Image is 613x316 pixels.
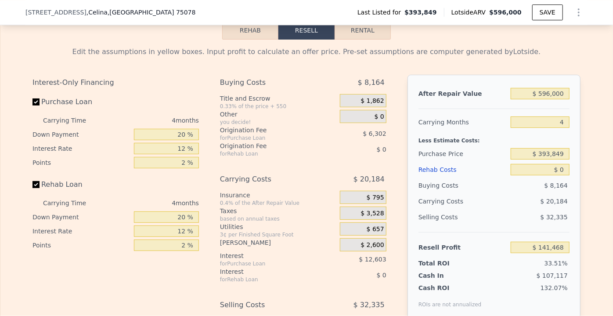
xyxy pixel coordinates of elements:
div: Insurance [220,191,336,200]
div: Interest [220,267,318,276]
span: $ 32,335 [353,297,385,313]
div: Interest [220,251,318,260]
span: $596,000 [489,9,522,16]
div: Taxes [220,207,336,215]
div: Rehab Costs [418,162,507,178]
button: Rental [335,21,391,40]
input: Rehab Loan [32,181,40,188]
div: Buying Costs [418,178,507,193]
span: [STREET_ADDRESS] [25,8,87,17]
span: $393,849 [404,8,437,17]
span: $ 0 [377,146,386,153]
div: for Rehab Loan [220,276,318,283]
span: , Celina [87,8,196,17]
div: for Rehab Loan [220,150,318,157]
div: Less Estimate Costs: [418,130,570,146]
span: $ 12,603 [359,256,386,263]
div: Origination Fee [220,126,318,134]
span: $ 0 [377,272,386,279]
span: $ 8,164 [544,182,568,189]
div: Carrying Costs [220,171,318,187]
div: Cash ROI [418,283,482,292]
span: $ 1,862 [361,97,384,105]
div: Interest Rate [32,142,130,156]
span: $ 20,184 [541,198,568,205]
div: 4 months [104,113,199,127]
div: Title and Escrow [220,94,336,103]
div: 0.33% of the price + 550 [220,103,336,110]
span: 132.07% [541,284,568,291]
span: Lotside ARV [451,8,489,17]
div: 0.4% of the After Repair Value [220,200,336,207]
button: Resell [278,21,335,40]
span: $ 2,600 [361,241,384,249]
div: Down Payment [32,127,130,142]
div: Carrying Costs [418,193,473,209]
span: $ 107,117 [537,272,568,279]
div: you decide! [220,119,336,126]
span: $ 32,335 [541,214,568,221]
button: SAVE [532,4,563,20]
span: $ 657 [367,225,384,233]
div: 4 months [104,196,199,210]
div: Interest-Only Financing [32,75,199,91]
div: Total ROI [418,259,473,268]
span: $ 0 [375,113,384,121]
span: $ 3,528 [361,210,384,218]
span: $ 8,164 [358,75,385,91]
div: Down Payment [32,210,130,224]
div: Carrying Months [418,114,507,130]
div: Selling Costs [220,297,318,313]
div: Carrying Time [43,113,100,127]
label: Rehab Loan [32,177,130,193]
div: Buying Costs [220,75,318,91]
span: , [GEOGRAPHIC_DATA] 75078 [108,9,196,16]
div: Points [32,238,130,252]
div: After Repair Value [418,86,507,102]
div: Resell Profit [418,240,507,255]
label: Purchase Loan [32,94,130,110]
div: based on annual taxes [220,215,336,222]
div: Purchase Price [418,146,507,162]
div: Points [32,156,130,170]
div: Origination Fee [220,142,318,150]
div: Carrying Time [43,196,100,210]
span: $ 6,302 [363,130,386,137]
div: Other [220,110,336,119]
div: [PERSON_NAME] [220,238,336,247]
span: $ 795 [367,194,384,202]
span: $ 20,184 [353,171,385,187]
button: Rehab [222,21,278,40]
button: Show Options [570,4,588,21]
div: Interest Rate [32,224,130,238]
input: Purchase Loan [32,98,40,105]
div: for Purchase Loan [220,260,318,267]
div: Edit the assumptions in yellow boxes. Input profit to calculate an offer price. Pre-set assumptio... [32,47,581,57]
span: 33.51% [544,260,568,267]
div: Cash In [418,271,473,280]
div: Selling Costs [418,209,507,225]
span: Last Listed for [357,8,404,17]
div: ROIs are not annualized [418,292,482,308]
div: 3¢ per Finished Square Foot [220,231,336,238]
div: Utilities [220,222,336,231]
div: for Purchase Loan [220,134,318,142]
